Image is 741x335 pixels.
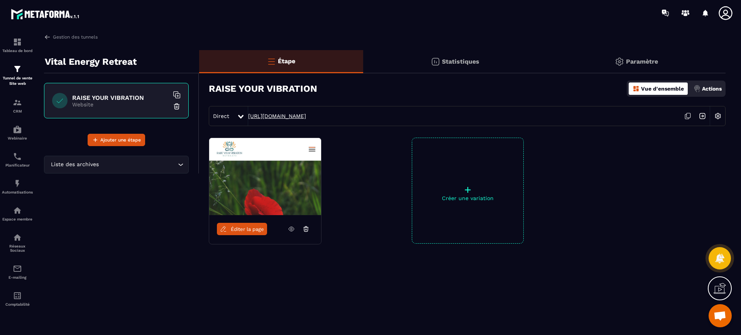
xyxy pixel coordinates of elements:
[44,34,98,40] a: Gestion des tunnels
[13,125,22,134] img: automations
[44,156,189,173] div: Search for option
[2,119,33,146] a: automationsautomationsWebinaire
[2,217,33,221] p: Espace membre
[694,85,700,92] img: actions.d6e523a2.png
[442,58,479,65] p: Statistiques
[72,94,169,101] h6: RAISE YOUR VIBRATION
[13,291,22,300] img: accountant
[412,184,523,195] p: +
[248,113,306,119] a: [URL][DOMAIN_NAME]
[2,285,33,312] a: accountantaccountantComptabilité
[2,109,33,113] p: CRM
[100,160,176,169] input: Search for option
[213,113,229,119] span: Direct
[2,258,33,285] a: emailemailE-mailing
[49,160,100,169] span: Liste des archives
[267,57,276,66] img: bars-o.4a397970.svg
[2,32,33,59] a: formationformationTableau de bord
[626,58,658,65] p: Paramètre
[11,7,80,21] img: logo
[209,83,317,94] h3: RAISE YOUR VIBRATION
[13,206,22,215] img: automations
[13,64,22,74] img: formation
[13,233,22,242] img: social-network
[44,34,51,40] img: arrow
[615,57,624,66] img: setting-gr.5f69749f.svg
[45,54,137,69] p: Vital Energy Retreat
[2,244,33,253] p: Réseaux Sociaux
[695,109,710,123] img: arrow-next.bcc2205e.svg
[2,190,33,194] p: Automatisations
[2,59,33,92] a: formationformationTunnel de vente Site web
[13,152,22,161] img: scheduler
[2,302,33,306] p: Comptabilité
[173,103,181,110] img: trash
[278,57,295,65] p: Étape
[13,264,22,273] img: email
[100,136,141,144] span: Ajouter une étape
[711,109,725,123] img: setting-w.858f3a88.svg
[412,195,523,201] p: Créer une variation
[72,101,169,108] p: Website
[633,85,639,92] img: dashboard-orange.40269519.svg
[2,227,33,258] a: social-networksocial-networkRéseaux Sociaux
[231,226,264,232] span: Éditer la page
[431,57,440,66] img: stats.20deebd0.svg
[2,92,33,119] a: formationformationCRM
[13,98,22,107] img: formation
[2,49,33,53] p: Tableau de bord
[2,173,33,200] a: automationsautomationsAutomatisations
[641,86,684,92] p: Vue d'ensemble
[88,134,145,146] button: Ajouter une étape
[2,146,33,173] a: schedulerschedulerPlanificateur
[13,37,22,47] img: formation
[209,138,321,215] img: image
[709,304,732,327] div: Ouvrir le chat
[13,179,22,188] img: automations
[702,86,722,92] p: Actions
[2,163,33,167] p: Planificateur
[2,76,33,86] p: Tunnel de vente Site web
[2,136,33,140] p: Webinaire
[2,275,33,279] p: E-mailing
[2,200,33,227] a: automationsautomationsEspace membre
[217,223,267,235] a: Éditer la page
